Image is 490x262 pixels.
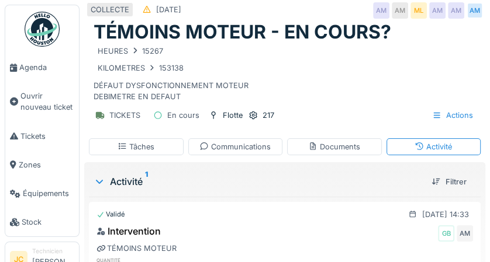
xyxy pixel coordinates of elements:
[94,174,422,188] div: Activité
[145,174,148,188] sup: 1
[96,224,161,238] div: Intervention
[457,225,473,242] div: AM
[223,110,243,121] div: Flotte
[422,209,469,220] div: [DATE] 14:33
[5,179,79,208] a: Équipements
[32,247,74,256] div: Technicien
[156,4,181,15] div: [DATE]
[263,110,274,121] div: 217
[415,141,452,152] div: Activité
[25,12,60,47] img: Badge_color-CXgf-gQk.svg
[199,141,271,152] div: Communications
[5,151,79,179] a: Zones
[91,4,129,15] div: COLLECTE
[167,110,199,121] div: En cours
[94,44,476,103] div: DÉFAUT DYSFONCTIONNEMENT MOTEUR DEBIMETRE EN DEFAUT
[5,122,79,151] a: Tickets
[373,2,389,19] div: AM
[96,243,177,254] div: TÉMOINS MOTEUR
[308,141,360,152] div: Documents
[5,82,79,121] a: Ouvrir nouveau ticket
[427,107,478,124] div: Actions
[20,90,74,113] span: Ouvrir nouveau ticket
[98,62,184,74] div: KILOMETRES 153138
[5,208,79,236] a: Stock
[23,188,74,199] span: Équipements
[22,216,74,228] span: Stock
[438,225,454,242] div: GB
[20,131,74,142] span: Tickets
[410,2,427,19] div: ML
[96,209,125,219] div: Validé
[467,2,483,19] div: AM
[427,174,471,190] div: Filtrer
[448,2,464,19] div: AM
[118,141,154,152] div: Tâches
[98,46,163,57] div: HEURES 15267
[109,110,140,121] div: TICKETS
[19,62,74,73] span: Agenda
[392,2,408,19] div: AM
[94,21,391,43] h1: TÉMOINS MOTEUR - EN COURS?
[429,2,446,19] div: AM
[5,53,79,82] a: Agenda
[19,159,74,170] span: Zones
